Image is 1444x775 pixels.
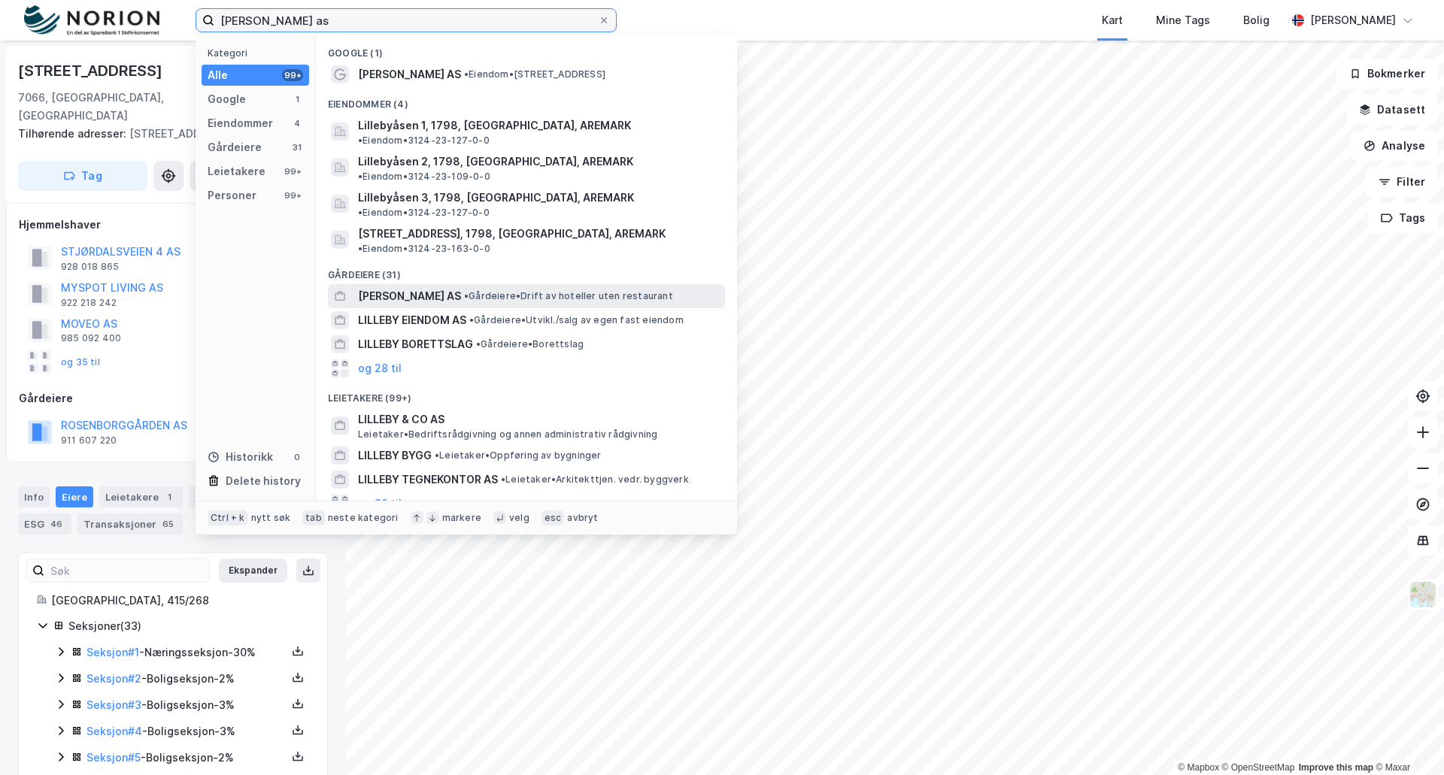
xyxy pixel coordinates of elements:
[1222,762,1295,773] a: OpenStreetMap
[1368,203,1438,233] button: Tags
[189,486,245,507] div: Datasett
[435,450,602,462] span: Leietaker • Oppføring av bygninger
[208,186,256,204] div: Personer
[1351,131,1438,161] button: Analyse
[61,332,121,344] div: 985 092 400
[1178,762,1219,773] a: Mapbox
[18,161,147,191] button: Tag
[208,510,248,525] div: Ctrl + k
[19,389,327,407] div: Gårdeiere
[208,162,265,180] div: Leietakere
[208,47,309,59] div: Kategori
[469,314,684,326] span: Gårdeiere • Utvikl./salg av egen fast eiendom
[1310,11,1396,29] div: [PERSON_NAME]
[251,512,291,524] div: nytt søk
[501,474,505,485] span: •
[86,698,141,711] a: Seksjon#3
[464,68,469,80] span: •
[18,127,129,140] span: Tilhørende adresser:
[358,171,363,182] span: •
[358,428,657,440] span: Leietaker • Bedriftsrådgivning og annen administrativ rådgivning
[358,135,363,146] span: •
[86,696,287,714] div: - Boligseksjon - 3%
[86,722,287,740] div: - Boligseksjon - 3%
[24,5,159,36] img: norion-logo.80e7a08dc31c2e691866.png
[469,314,474,325] span: •
[208,448,273,466] div: Historikk
[358,225,666,243] span: [STREET_ADDRESS], 1798, [GEOGRAPHIC_DATA], AREMARK
[86,751,141,764] a: Seksjon#5
[56,486,93,507] div: Eiere
[291,141,303,153] div: 31
[208,90,246,108] div: Google
[86,646,139,658] a: Seksjon#1
[1366,167,1438,197] button: Filter
[442,512,481,524] div: markere
[208,66,228,84] div: Alle
[208,114,273,132] div: Eiendommer
[77,513,183,534] div: Transaksjoner
[61,434,117,447] div: 911 607 220
[316,380,737,407] div: Leietakere (99+)
[358,243,363,254] span: •
[18,125,316,143] div: [STREET_ADDRESS]
[358,189,634,207] span: Lillebyåsen 3, 1798, [GEOGRAPHIC_DATA], AREMARK
[464,290,673,302] span: Gårdeiere • Drift av hoteller uten restaurant
[358,287,461,305] span: [PERSON_NAME] AS
[328,512,399,524] div: neste kategori
[61,261,119,273] div: 928 018 865
[208,138,262,156] div: Gårdeiere
[316,257,737,284] div: Gårdeiere (31)
[86,749,287,767] div: - Boligseksjon - 2%
[162,489,177,504] div: 1
[541,510,565,525] div: esc
[86,670,287,688] div: - Boligseksjon - 2%
[291,93,303,105] div: 1
[1346,95,1438,125] button: Datasett
[358,495,402,513] button: og 96 til
[358,207,490,219] span: Eiendom • 3124-23-127-0-0
[1102,11,1123,29] div: Kart
[358,65,461,83] span: [PERSON_NAME] AS
[476,338,584,350] span: Gårdeiere • Borettslag
[61,297,117,309] div: 922 218 242
[1336,59,1438,89] button: Bokmerker
[316,86,737,114] div: Eiendommer (4)
[464,290,469,301] span: •
[226,472,301,490] div: Delete history
[47,516,65,531] div: 46
[68,617,309,635] div: Seksjoner ( 33 )
[435,450,439,461] span: •
[291,117,303,129] div: 4
[282,69,303,81] div: 99+
[358,447,432,465] span: LILLEBY BYGG
[316,35,737,62] div: Google (1)
[302,510,325,525] div: tab
[358,359,402,377] button: og 28 til
[358,171,490,183] span: Eiendom • 3124-23-109-0-0
[358,243,490,255] span: Eiendom • 3124-23-163-0-0
[1369,703,1444,775] iframe: Chat Widget
[18,486,50,507] div: Info
[358,410,719,428] span: LILLEBY & CO AS
[501,474,689,486] span: Leietaker • Arkitekttjen. vedr. byggverk
[99,486,183,507] div: Leietakere
[86,725,142,737] a: Seksjon#4
[1156,11,1210,29] div: Mine Tags
[358,311,466,329] span: LILLEBY EIENDOM AS
[44,559,209,582] input: Søk
[358,117,631,135] span: Lillebyåsen 1, 1798, [GEOGRAPHIC_DATA], AREMARK
[86,672,141,685] a: Seksjon#2
[18,513,71,534] div: ESG
[282,189,303,201] div: 99+
[1243,11,1270,29] div: Bolig
[476,338,481,350] span: •
[1409,580,1437,609] img: Z
[358,335,473,353] span: LILLEBY BORETTSLAG
[18,89,209,125] div: 7066, [GEOGRAPHIC_DATA], [GEOGRAPHIC_DATA]
[219,559,287,583] button: Ekspander
[358,207,363,218] span: •
[18,59,165,83] div: [STREET_ADDRESS]
[567,512,598,524] div: avbryt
